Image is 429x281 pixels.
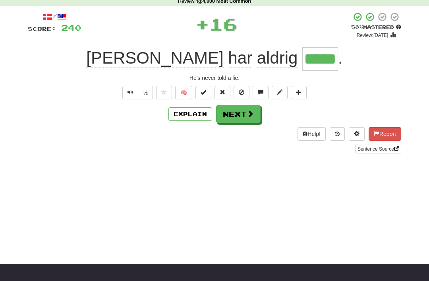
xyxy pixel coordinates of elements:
[216,105,261,123] button: Next
[291,86,307,99] button: Add to collection (alt+a)
[338,48,343,67] span: .
[369,127,401,141] button: Report
[234,86,249,99] button: Ignore sentence (alt+i)
[272,86,288,99] button: Edit sentence (alt+d)
[121,86,153,99] div: Text-to-speech controls
[122,86,138,99] button: Play sentence audio (ctl+space)
[214,86,230,99] button: Reset to 0% Mastered (alt+r)
[175,86,192,99] button: 🧠
[351,24,363,30] span: 50 %
[138,86,153,99] button: ½
[209,14,237,34] span: 16
[257,48,298,68] span: aldrig
[195,12,209,36] span: +
[195,86,211,99] button: Set this sentence to 100% Mastered (alt+m)
[330,127,345,141] button: Round history (alt+y)
[28,12,81,22] div: /
[86,48,223,68] span: [PERSON_NAME]
[156,86,172,99] button: Favorite sentence (alt+f)
[355,145,401,153] a: Sentence Source
[298,127,326,141] button: Help!
[61,23,81,33] span: 240
[228,48,252,68] span: har
[253,86,269,99] button: Discuss sentence (alt+u)
[357,33,388,38] small: Review: [DATE]
[351,24,401,31] div: Mastered
[28,74,401,82] div: He's never told a lie.
[168,107,212,121] button: Explain
[28,25,56,32] span: Score:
